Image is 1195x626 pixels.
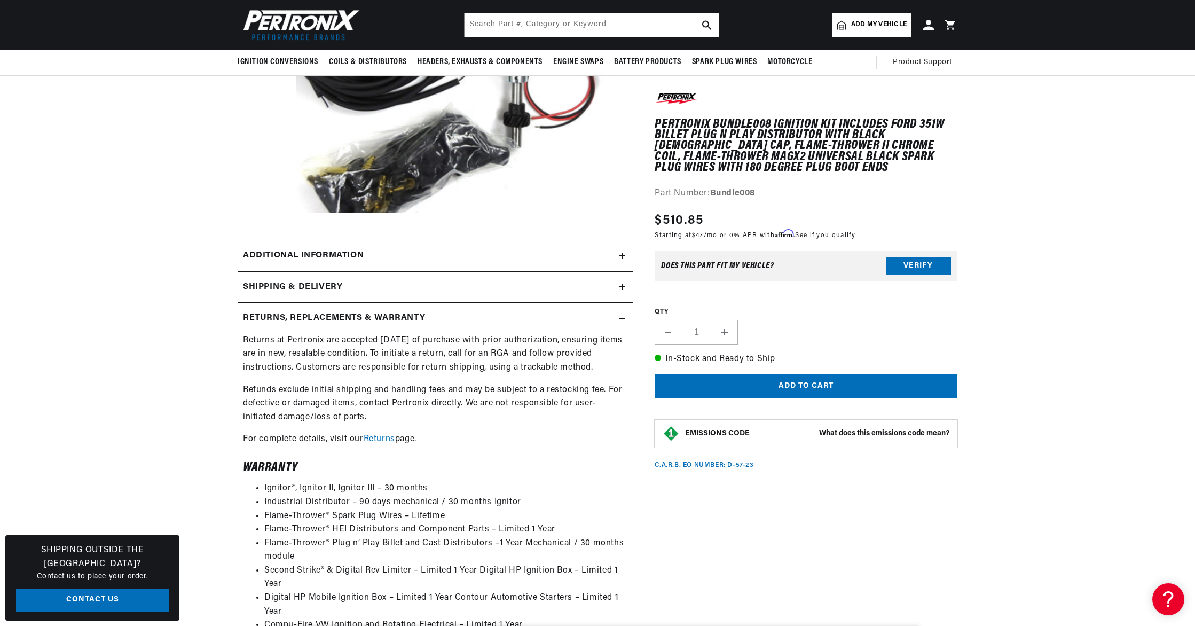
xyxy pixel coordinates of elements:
[364,435,395,443] a: Returns
[264,564,628,591] li: Second Strike® & Digital Rev Limiter – Limited 1 Year Digital HP Ignition Box – Limited 1 Year
[412,50,548,75] summary: Headers, Exhausts & Components
[886,257,951,275] button: Verify
[238,240,633,271] summary: Additional information
[775,230,793,238] span: Affirm
[767,57,812,68] span: Motorcycle
[548,50,609,75] summary: Engine Swaps
[264,510,628,523] li: Flame-Thrower® Spark Plug Wires – Lifetime
[832,13,911,37] a: Add my vehicle
[238,50,324,75] summary: Ignition Conversions
[243,433,628,447] p: For complete details, visit our page.
[655,461,753,470] p: C.A.R.B. EO Number: D-57-23
[243,280,342,294] h2: Shipping & Delivery
[264,496,628,510] li: Industrial Distributor – 90 days mechanical / 30 months Ignitor
[762,50,817,75] summary: Motorcycle
[893,57,952,68] span: Product Support
[264,537,628,564] li: Flame-Thrower® Plug n’ Play Billet and Cast Distributors –1 Year Mechanical / 30 months module
[465,13,719,37] input: Search Part #, Category or Keyword
[16,571,169,583] p: Contact us to place your order.
[655,211,703,230] span: $510.85
[687,50,762,75] summary: Spark Plug Wires
[692,57,757,68] span: Spark Plug Wires
[795,232,855,239] a: See if you qualify - Learn more about Affirm Financing (opens in modal)
[418,57,543,68] span: Headers, Exhausts & Components
[264,591,628,619] li: Digital HP Mobile Ignition Box – Limited 1 Year Contour Automotive Starters – Limited 1 Year
[655,308,957,317] label: QTY
[553,57,603,68] span: Engine Swaps
[238,303,633,334] summary: Returns, Replacements & Warranty
[329,57,407,68] span: Coils & Distributors
[661,262,774,270] div: Does This part fit My vehicle?
[655,119,957,174] h1: Pertronix Bundle008 Ignition Kit includes Ford 351W Billet Plug n Play Distributor with Black [DE...
[663,425,680,442] img: Emissions code
[655,353,957,366] p: In-Stock and Ready to Ship
[851,20,907,30] span: Add my vehicle
[710,189,755,198] strong: Bundle008
[238,57,318,68] span: Ignition Conversions
[243,311,425,325] h2: Returns, Replacements & Warranty
[243,384,628,425] p: Refunds exclude initial shipping and handling fees and may be subject to a restocking fee. For de...
[238,272,633,303] summary: Shipping & Delivery
[819,429,949,437] strong: What does this emissions code mean?
[16,544,169,571] h3: Shipping Outside the [GEOGRAPHIC_DATA]?
[243,463,628,473] h4: Warranty
[324,50,412,75] summary: Coils & Distributors
[264,523,628,537] li: Flame-Thrower® HEI Distributors and Component Parts – Limited 1 Year
[238,6,360,43] img: Pertronix
[692,232,704,239] span: $47
[695,13,719,37] button: search button
[893,50,957,75] summary: Product Support
[609,50,687,75] summary: Battery Products
[655,187,957,201] div: Part Number:
[685,429,750,437] strong: EMISSIONS CODE
[243,334,628,375] p: Returns at Pertronix are accepted [DATE] of purchase with prior authorization, ensuring items are...
[685,429,949,439] button: EMISSIONS CODEWhat does this emissions code mean?
[264,482,628,496] li: Ignitor®, Ignitor II, Ignitor III – 30 months
[243,249,364,263] h2: Additional information
[655,375,957,399] button: Add to cart
[16,589,169,613] a: Contact Us
[614,57,681,68] span: Battery Products
[655,230,855,240] p: Starting at /mo or 0% APR with .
